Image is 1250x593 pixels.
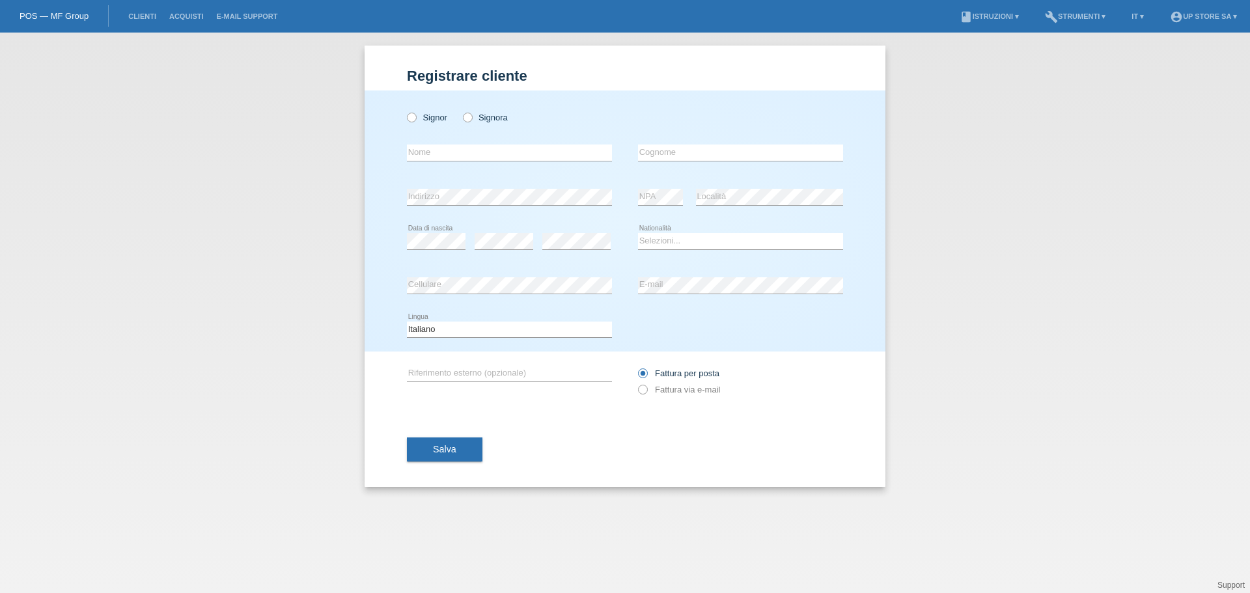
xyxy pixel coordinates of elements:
[638,368,646,385] input: Fattura per posta
[407,113,447,122] label: Signor
[163,12,210,20] a: Acquisti
[953,12,1025,20] a: bookIstruzioni ▾
[1045,10,1058,23] i: build
[122,12,163,20] a: Clienti
[463,113,508,122] label: Signora
[1217,581,1245,590] a: Support
[638,368,719,378] label: Fattura per posta
[407,113,415,121] input: Signor
[20,11,89,21] a: POS — MF Group
[1170,10,1183,23] i: account_circle
[1163,12,1243,20] a: account_circleUp Store SA ▾
[407,437,482,462] button: Salva
[463,113,471,121] input: Signora
[407,68,843,84] h1: Registrare cliente
[210,12,285,20] a: E-mail Support
[638,385,720,394] label: Fattura via e-mail
[960,10,973,23] i: book
[1125,12,1150,20] a: IT ▾
[638,385,646,401] input: Fattura via e-mail
[433,444,456,454] span: Salva
[1038,12,1112,20] a: buildStrumenti ▾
